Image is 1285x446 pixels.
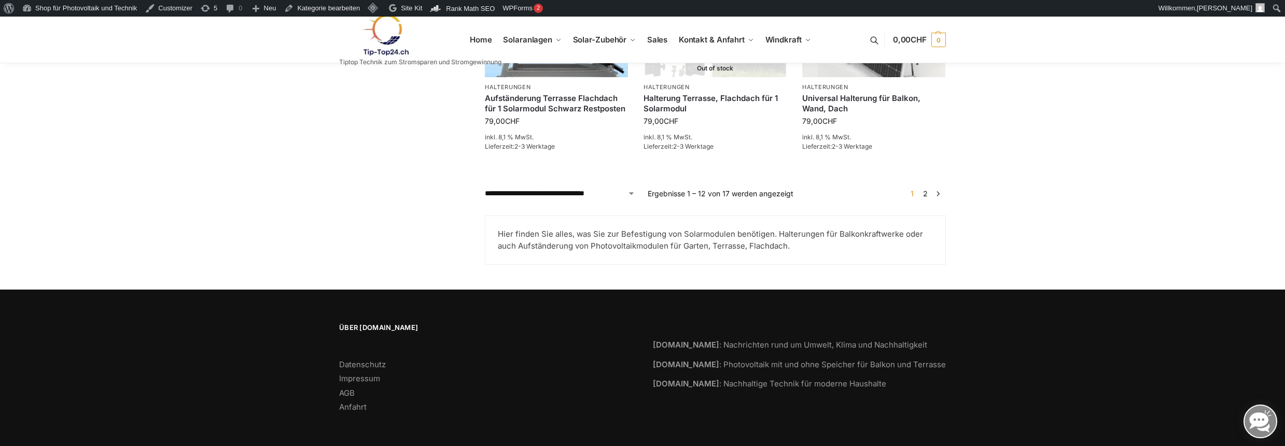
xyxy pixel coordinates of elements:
a: Halterungen [485,83,531,91]
p: inkl. 8,1 % MwSt. [644,133,787,142]
a: Halterungen [802,83,848,91]
span: Windkraft [765,35,802,45]
a: [DOMAIN_NAME]: Photovoltaik mit und ohne Speicher für Balkon und Terrasse [653,359,946,369]
a: Impressum [339,373,380,383]
bdi: 79,00 [644,117,678,125]
span: 2-3 Werktage [832,142,872,150]
a: Datenschutz [339,359,386,369]
span: [PERSON_NAME] [1197,4,1252,12]
span: Lieferzeit: [644,142,714,150]
span: Lieferzeit: [485,142,555,150]
a: Universal Halterung für Balkon, Wand, Dach [802,93,945,113]
nav: Cart contents [893,16,946,64]
bdi: 79,00 [485,117,520,125]
span: 0,00 [893,35,927,45]
a: Halterung Terrasse, Flachdach für 1 Solarmodul [644,93,787,113]
a: Kontakt & Anfahrt [674,17,758,63]
a: Solar-Zubehör [568,17,640,63]
span: CHF [664,117,678,125]
span: 2-3 Werktage [673,142,714,150]
a: Halterungen [644,83,690,91]
a: AGB [339,388,355,398]
a: Solaranlagen [499,17,566,63]
span: Seite 1 [908,189,916,198]
span: Rank Math SEO [446,5,495,12]
img: Solaranlagen, Speicheranlagen und Energiesparprodukte [339,14,430,56]
p: inkl. 8,1 % MwSt. [485,133,628,142]
span: Über [DOMAIN_NAME] [339,323,632,333]
span: Kontakt & Anfahrt [679,35,745,45]
a: [DOMAIN_NAME]: Nachrichten rund um Umwelt, Klima und Nachhaltigkeit [653,340,927,350]
p: inkl. 8,1 % MwSt. [802,133,945,142]
strong: [DOMAIN_NAME] [653,340,719,350]
span: Site Kit [401,4,422,12]
nav: Produkt-Seitennummerierung [904,188,946,199]
span: Solar-Zubehör [573,35,627,45]
span: CHF [911,35,927,45]
a: Anfahrt [339,402,367,412]
p: Hier finden Sie alles, was Sie zur Befestigung von Solarmodulen benötigen. Halterungen für Balkon... [498,228,933,252]
span: CHF [505,117,520,125]
a: Seite 2 [920,189,930,198]
a: Windkraft [761,17,815,63]
bdi: 79,00 [802,117,837,125]
div: 2 [534,4,543,13]
a: Sales [642,17,672,63]
img: Benutzerbild von Rupert Spoddig [1255,3,1265,12]
span: 0 [931,33,946,47]
span: Sales [647,35,668,45]
a: 0,00CHF 0 [893,24,946,55]
a: [DOMAIN_NAME]: Nachhaltige Technik für moderne Haushalte [653,379,886,389]
select: Shop-Reihenfolge [485,188,635,199]
a: → [934,188,942,199]
strong: [DOMAIN_NAME] [653,359,719,369]
p: Ergebnisse 1 – 12 von 17 werden angezeigt [648,188,793,199]
span: Solaranlagen [503,35,552,45]
p: Tiptop Technik zum Stromsparen und Stromgewinnung [339,59,501,65]
a: Aufständerung Terrasse Flachdach für 1 Solarmodul Schwarz Restposten [485,93,628,113]
span: Lieferzeit: [802,142,872,150]
span: 2-3 Werktage [514,142,555,150]
strong: [DOMAIN_NAME] [653,379,719,389]
span: CHF [822,117,837,125]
